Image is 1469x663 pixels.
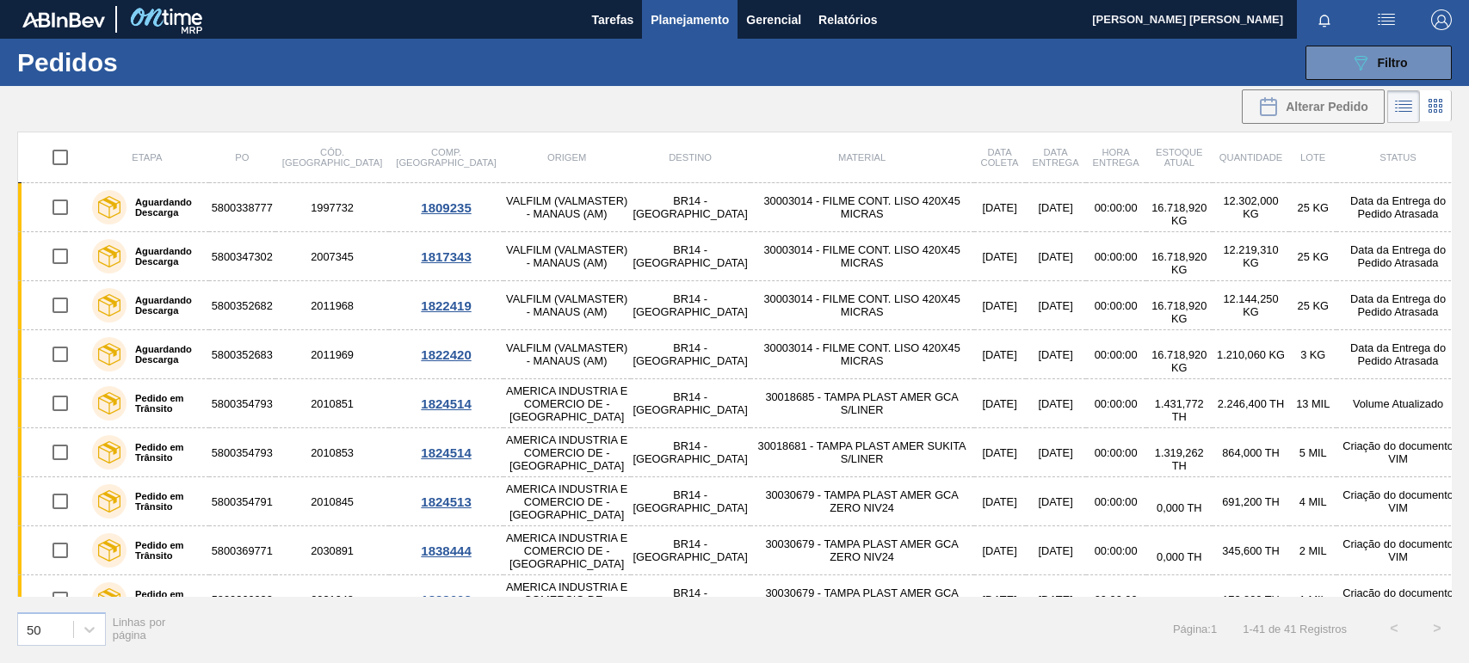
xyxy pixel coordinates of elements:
div: 1822419 [392,298,500,313]
td: 30018681 - TAMPA PLAST AMER SUKITA S/LINER [750,428,974,477]
img: TNhmsLtSVTkK8tSr43FrP2fwEKptu5GPRR3wAAAABJRU5ErkJggg== [22,12,105,28]
td: 5800352682 [209,281,275,330]
td: BR14 - [GEOGRAPHIC_DATA] [631,526,750,575]
td: [DATE] [1026,575,1086,624]
td: [DATE] [974,379,1026,428]
label: Aguardando Descarga [127,197,202,218]
span: 0,000 TH [1157,550,1201,563]
td: VALFILM (VALMASTER) - MANAUS (AM) [503,183,631,232]
td: 172,800 TH [1213,575,1289,624]
td: 30003014 - FILME CONT. LISO 420X45 MICRAS [750,232,974,281]
td: [DATE] [974,183,1026,232]
td: 30030679 - TAMPA PLAST AMER GCA ZERO NIV24 [750,575,974,624]
button: < [1373,607,1416,650]
div: Visão em Lista [1387,90,1420,123]
td: BR14 - [GEOGRAPHIC_DATA] [631,183,750,232]
a: Pedido em Trânsito58003697712030891AMERICA INDUSTRIA E COMERCIO DE - [GEOGRAPHIC_DATA]BR14 - [GEO... [18,526,1460,575]
td: Criação do documento VIM [1336,526,1460,575]
span: 1.431,772 TH [1155,397,1204,423]
td: 2007345 [275,232,389,281]
a: Aguardando Descarga58003473022007345VALFILM (VALMASTER) - MANAUS (AM)BR14 - [GEOGRAPHIC_DATA]3000... [18,232,1460,281]
td: BR14 - [GEOGRAPHIC_DATA] [631,330,750,379]
span: 16.718,920 KG [1151,250,1207,276]
td: Criação do documento VIM [1336,575,1460,624]
span: Linhas por página [113,616,166,642]
a: Pedido em Trânsito58003699322031048AMERICA INDUSTRIA E COMERCIO DE - [GEOGRAPHIC_DATA]BR14 - [GEO... [18,575,1460,624]
td: [DATE] [974,281,1026,330]
button: Filtro [1305,46,1452,80]
span: Etapa [132,152,162,163]
label: Pedido em Trânsito [127,491,202,512]
td: Data da Entrega do Pedido Atrasada [1336,183,1460,232]
td: Criação do documento VIM [1336,428,1460,477]
td: 5800352683 [209,330,275,379]
td: 2031048 [275,575,389,624]
td: [DATE] [1026,477,1086,526]
td: [DATE] [1026,183,1086,232]
td: BR14 - [GEOGRAPHIC_DATA] [631,379,750,428]
td: 2011969 [275,330,389,379]
td: VALFILM (VALMASTER) - MANAUS (AM) [503,232,631,281]
td: 00:00:00 [1086,330,1146,379]
span: Comp. [GEOGRAPHIC_DATA] [396,147,496,168]
span: Hora Entrega [1093,147,1139,168]
img: Logout [1431,9,1452,30]
td: 5800369771 [209,526,275,575]
label: Pedido em Trânsito [127,540,202,561]
span: Alterar Pedido [1286,100,1368,114]
td: 691,200 TH [1213,477,1289,526]
td: 12.219,310 KG [1213,232,1289,281]
span: Página : 1 [1173,623,1217,635]
td: 3 KG [1289,330,1336,379]
span: Quantidade [1219,152,1282,163]
a: Aguardando Descarga58003526832011969VALFILM (VALMASTER) - MANAUS (AM)BR14 - [GEOGRAPHIC_DATA]3000... [18,330,1460,379]
td: [DATE] [974,477,1026,526]
td: 30003014 - FILME CONT. LISO 420X45 MICRAS [750,183,974,232]
span: 16.718,920 KG [1151,201,1207,227]
td: [DATE] [1026,526,1086,575]
td: 00:00:00 [1086,232,1146,281]
td: 00:00:00 [1086,526,1146,575]
div: 1824513 [392,494,500,509]
td: 2.246,400 TH [1213,379,1289,428]
span: 1.319,262 TH [1155,446,1204,472]
td: 12.144,250 KG [1213,281,1289,330]
a: Pedido em Trânsito58003547932010851AMERICA INDUSTRIA E COMERCIO DE - [GEOGRAPHIC_DATA]BR14 - [GEO... [18,379,1460,428]
button: > [1416,607,1459,650]
div: Visão em Cards [1420,90,1452,123]
td: 2010845 [275,477,389,526]
td: [DATE] [1026,232,1086,281]
span: Lote [1300,152,1325,163]
label: Aguardando Descarga [127,295,202,316]
td: [DATE] [974,526,1026,575]
td: Data da Entrega do Pedido Atrasada [1336,330,1460,379]
a: Pedido em Trânsito58003547912010845AMERICA INDUSTRIA E COMERCIO DE - [GEOGRAPHIC_DATA]BR14 - [GEO... [18,477,1460,526]
td: 30003014 - FILME CONT. LISO 420X45 MICRAS [750,330,974,379]
div: 1817343 [392,249,500,264]
td: 25 KG [1289,232,1336,281]
td: 5800338777 [209,183,275,232]
td: BR14 - [GEOGRAPHIC_DATA] [631,281,750,330]
a: Aguardando Descarga58003526822011968VALFILM (VALMASTER) - MANAUS (AM)BR14 - [GEOGRAPHIC_DATA]3000... [18,281,1460,330]
td: 345,600 TH [1213,526,1289,575]
td: 1 MIL [1289,575,1336,624]
span: Cód. [GEOGRAPHIC_DATA] [282,147,382,168]
td: AMERICA INDUSTRIA E COMERCIO DE - [GEOGRAPHIC_DATA] [503,379,631,428]
span: Data coleta [981,147,1019,168]
label: Pedido em Trânsito [127,442,202,463]
td: VALFILM (VALMASTER) - MANAUS (AM) [503,330,631,379]
td: 30003014 - FILME CONT. LISO 420X45 MICRAS [750,281,974,330]
span: Filtro [1378,56,1408,70]
td: BR14 - [GEOGRAPHIC_DATA] [631,575,750,624]
td: 5800369932 [209,575,275,624]
label: Aguardando Descarga [127,246,202,267]
div: 1822420 [392,347,500,362]
div: 1838603 [392,592,500,607]
td: 2010853 [275,428,389,477]
a: Aguardando Descarga58003387771997732VALFILM (VALMASTER) - MANAUS (AM)BR14 - [GEOGRAPHIC_DATA]3000... [18,183,1460,232]
td: AMERICA INDUSTRIA E COMERCIO DE - [GEOGRAPHIC_DATA] [503,526,631,575]
span: Destino [669,152,712,163]
td: 00:00:00 [1086,281,1146,330]
td: 5800354793 [209,379,275,428]
div: 50 [27,622,41,636]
